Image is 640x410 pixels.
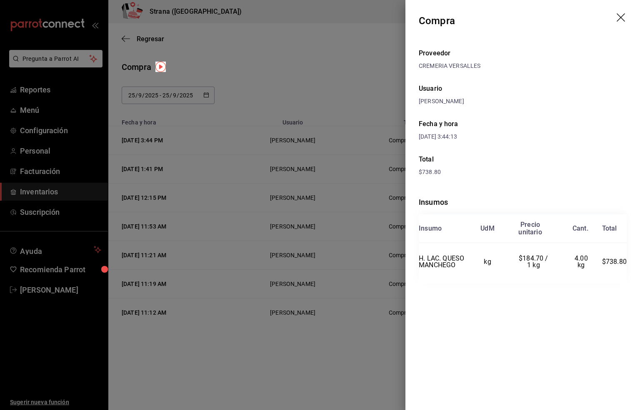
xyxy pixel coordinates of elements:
span: $184.70 / 1 kg [519,254,550,269]
div: UdM [480,225,495,232]
td: H. LAC. QUESO MANCHEGO [419,243,469,281]
div: Compra [419,13,455,28]
td: kg [469,243,507,281]
span: $738.80 [419,169,441,175]
div: Total [419,154,627,164]
span: $738.80 [602,258,627,266]
div: [DATE] 3:44:13 [419,132,523,141]
button: drag [617,13,627,23]
div: CREMERIA VERSALLES [419,62,627,70]
div: Total [602,225,617,232]
div: Insumos [419,196,627,208]
div: Insumo [419,225,442,232]
img: Tooltip marker [155,62,166,72]
div: Precio unitario [518,221,542,236]
div: Fecha y hora [419,119,523,129]
div: Proveedor [419,48,627,58]
div: Usuario [419,84,627,94]
div: [PERSON_NAME] [419,97,627,106]
span: 4.00 kg [575,254,590,269]
div: Cant. [572,225,588,232]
